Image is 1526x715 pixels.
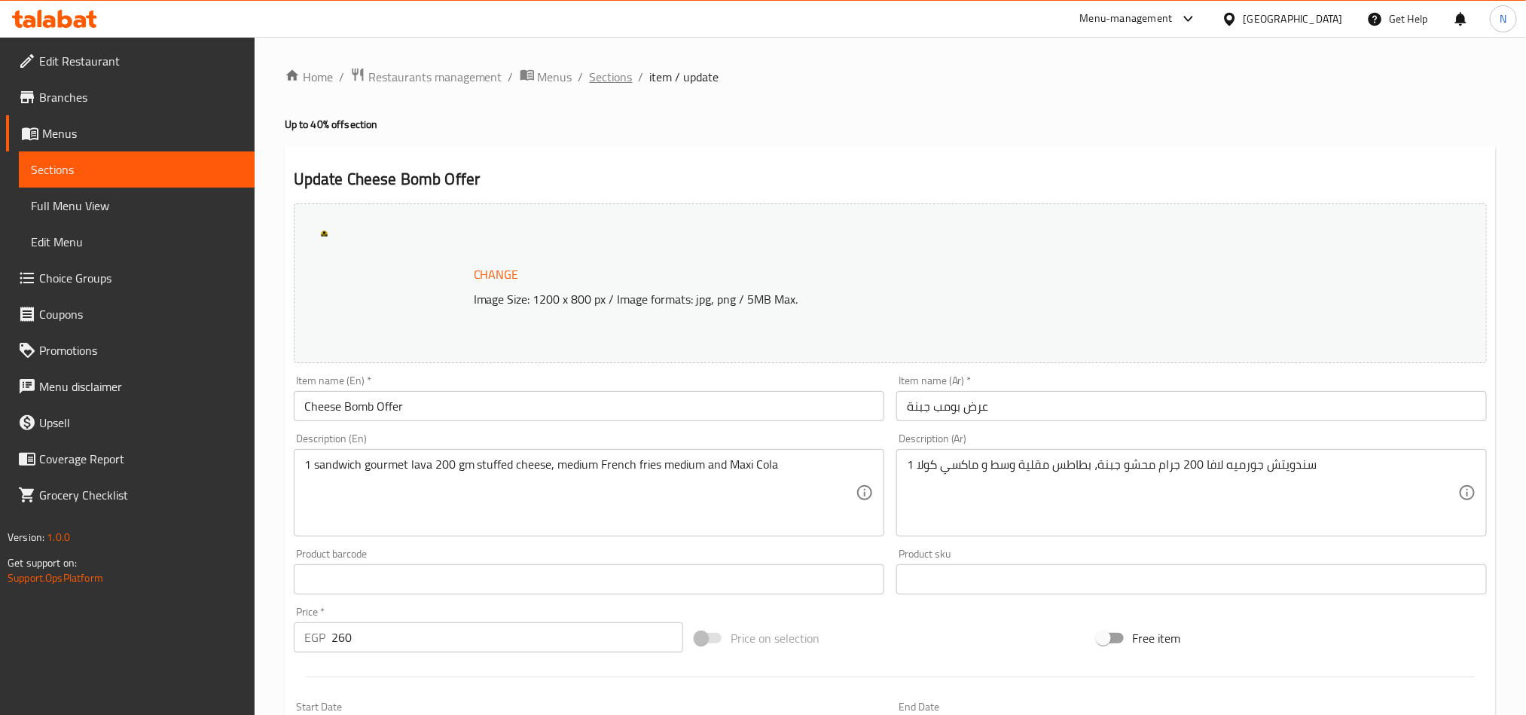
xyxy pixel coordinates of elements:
input: Please enter price [331,622,683,652]
span: Menus [42,124,243,142]
a: Full Menu View [19,188,255,224]
span: N [1500,11,1506,27]
h4: Up to 40% off section [285,117,1496,132]
span: Coverage Report [39,450,243,468]
textarea: 1 sandwich gourmet lava 200 gm stuffed cheese, medium French fries medium and Maxi Cola [304,457,856,529]
a: Home [285,68,333,86]
li: / [508,68,514,86]
a: Promotions [6,332,255,368]
span: Version: [8,527,44,547]
span: Choice Groups [39,269,243,287]
span: Free item [1133,629,1181,647]
a: Choice Groups [6,260,255,296]
div: [GEOGRAPHIC_DATA] [1244,11,1343,27]
span: Edit Restaurant [39,52,243,70]
span: Restaurants management [368,68,502,86]
span: Change [474,264,519,286]
div: Menu-management [1080,10,1173,28]
input: Please enter product sku [896,564,1487,594]
p: EGP [304,628,325,646]
input: Please enter product barcode [294,564,884,594]
input: Enter name En [294,391,884,421]
a: Coupons [6,296,255,332]
span: Coupons [39,305,243,323]
li: / [639,68,644,86]
li: / [578,68,584,86]
img: Cheese_Bomb638948704906413193.png [317,227,392,302]
span: Menu disclaimer [39,377,243,396]
span: Edit Menu [31,233,243,251]
li: / [339,68,344,86]
a: Coverage Report [6,441,255,477]
a: Sections [590,68,633,86]
a: Edit Menu [19,224,255,260]
button: Change [468,259,525,290]
a: Grocery Checklist [6,477,255,513]
span: Full Menu View [31,197,243,215]
span: 1.0.0 [47,527,70,547]
span: Upsell [39,414,243,432]
span: Get support on: [8,553,77,573]
nav: breadcrumb [285,67,1496,87]
a: Sections [19,151,255,188]
p: Image Size: 1200 x 800 px / Image formats: jpg, png / 5MB Max. [468,290,1328,308]
a: Branches [6,79,255,115]
a: Menus [520,67,572,87]
span: Grocery Checklist [39,486,243,504]
span: Promotions [39,341,243,359]
a: Upsell [6,405,255,441]
textarea: 1 سندويتش جورميه لافا 200 جرام محشو جبنة، بطاطس مقلية وسط و ماكسي كولا [907,457,1458,529]
h2: Update Cheese Bomb Offer [294,168,1487,191]
a: Edit Restaurant [6,43,255,79]
span: Branches [39,88,243,106]
a: Support.OpsPlatform [8,568,103,588]
span: item / update [650,68,719,86]
a: Restaurants management [350,67,502,87]
input: Enter name Ar [896,391,1487,421]
span: Sections [31,160,243,179]
a: Menus [6,115,255,151]
span: Price on selection [731,629,819,647]
a: Menu disclaimer [6,368,255,405]
span: Menus [538,68,572,86]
